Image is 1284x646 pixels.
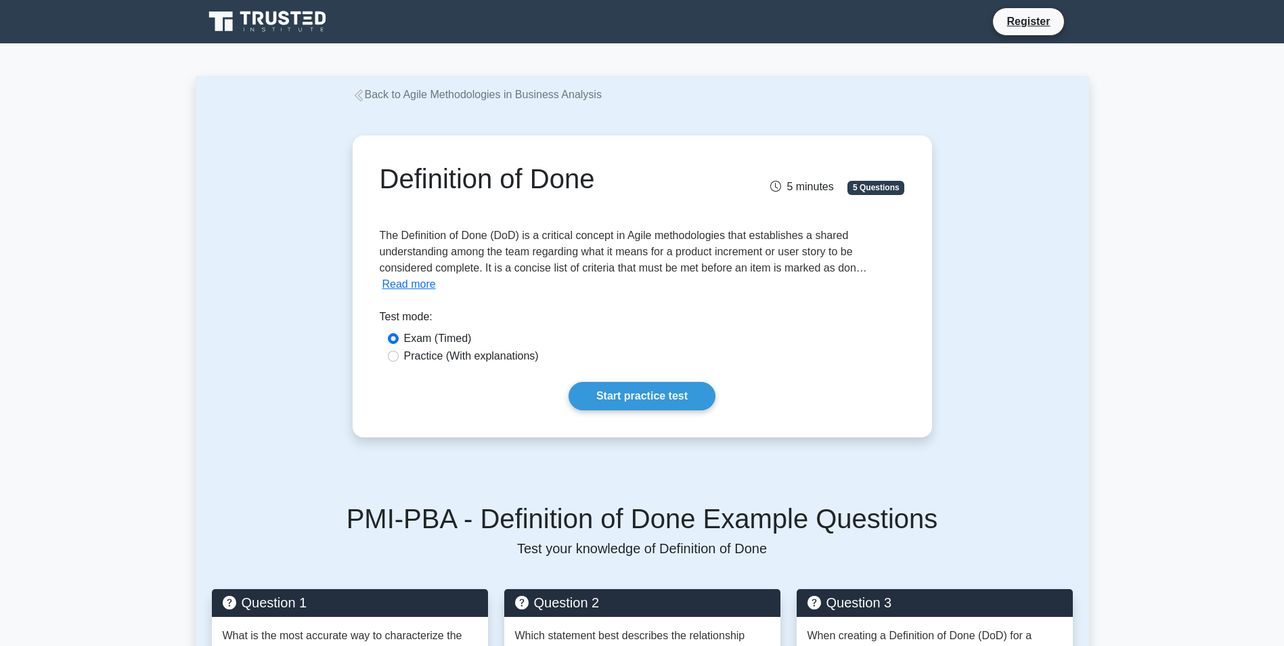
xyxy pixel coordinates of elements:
[353,89,602,100] a: Back to Agile Methodologies in Business Analysis
[998,13,1058,30] a: Register
[380,230,867,274] span: The Definition of Done (DoD) is a critical concept in Agile methodologies that establishes a shar...
[569,382,715,410] a: Start practice test
[404,330,472,347] label: Exam (Timed)
[212,540,1073,557] p: Test your knowledge of Definition of Done
[847,181,904,194] span: 5 Questions
[380,309,905,330] div: Test mode:
[404,348,539,364] label: Practice (With explanations)
[807,595,1062,611] h5: Question 3
[380,163,724,195] h1: Definition of Done
[515,595,770,611] h5: Question 2
[212,502,1073,535] h5: PMI-PBA - Definition of Done Example Questions
[770,181,833,192] span: 5 minutes
[382,276,436,293] button: Read more
[223,595,477,611] h5: Question 1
